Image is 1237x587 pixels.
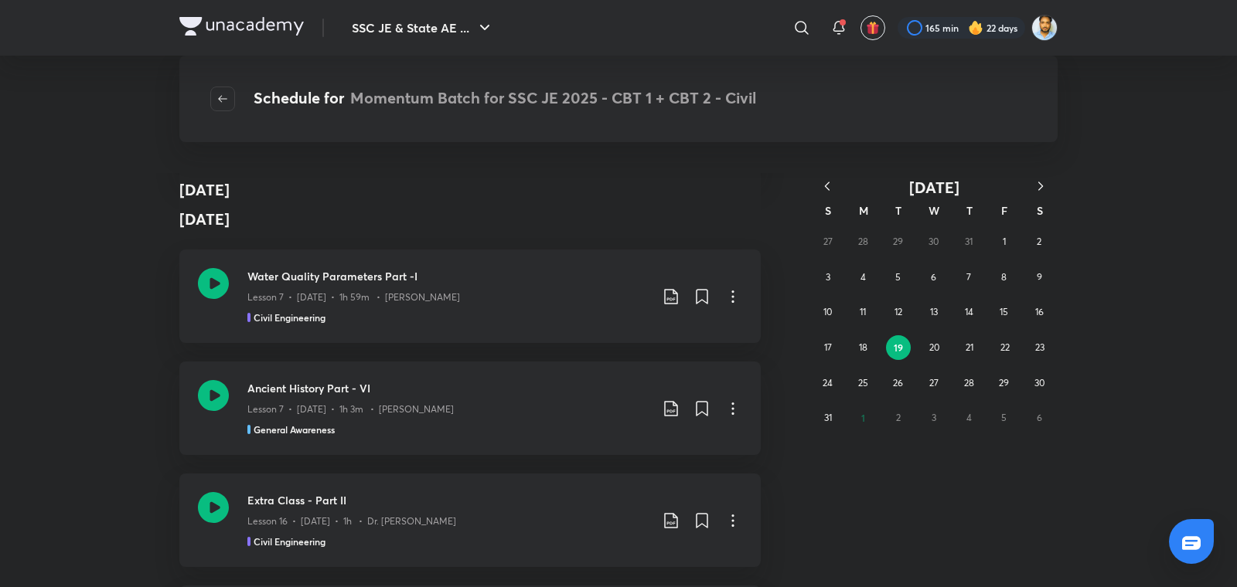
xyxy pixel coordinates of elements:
span: Momentum Batch for SSC JE 2025 - CBT 1 + CBT 2 - Civil [350,87,756,108]
a: Water Quality Parameters Part -ILesson 7 • [DATE] • 1h 59m • [PERSON_NAME]Civil Engineering [179,249,761,343]
abbr: August 1, 2025 [1003,236,1006,247]
img: Kunal Pradeep [1031,15,1058,41]
abbr: Wednesday [929,203,939,218]
button: August 27, 2025 [922,371,946,395]
a: Ancient History Part - VILesson 7 • [DATE] • 1h 3m • [PERSON_NAME]General Awareness [179,361,761,455]
h4: [DATE] [179,178,230,202]
abbr: Thursday [966,203,973,218]
button: August 26, 2025 [886,371,911,395]
p: Lesson 7 • [DATE] • 1h 59m • [PERSON_NAME] [247,290,460,304]
abbr: August 11, 2025 [860,306,866,317]
button: August 4, 2025 [850,265,875,290]
button: August 22, 2025 [993,335,1017,360]
abbr: August 20, 2025 [929,341,939,353]
abbr: August 7, 2025 [966,271,971,283]
button: August 19, 2025 [886,335,911,360]
p: Lesson 7 • [DATE] • 1h 3m • [PERSON_NAME] [247,402,454,416]
button: August 15, 2025 [992,300,1017,324]
abbr: August 17, 2025 [824,341,832,353]
button: August 29, 2025 [992,371,1017,395]
abbr: August 27, 2025 [929,377,939,389]
img: streak [968,20,983,36]
abbr: Monday [859,203,868,218]
h3: Extra Class - Part II [247,492,649,508]
abbr: August 3, 2025 [826,271,830,283]
abbr: August 4, 2025 [860,271,866,283]
abbr: August 24, 2025 [823,377,833,389]
abbr: Tuesday [895,203,901,218]
abbr: August 8, 2025 [1001,271,1007,283]
button: August 18, 2025 [850,335,875,360]
button: August 3, 2025 [816,265,840,290]
abbr: Saturday [1037,203,1043,218]
abbr: August 22, 2025 [1000,341,1010,353]
abbr: August 19, 2025 [894,341,903,354]
abbr: August 2, 2025 [1037,236,1041,247]
button: August 28, 2025 [956,371,981,395]
abbr: August 23, 2025 [1035,341,1044,353]
button: August 14, 2025 [956,300,981,324]
button: August 11, 2025 [850,300,875,324]
abbr: August 31, 2025 [824,412,832,423]
abbr: August 9, 2025 [1037,271,1042,283]
h5: General Awareness [254,422,335,436]
abbr: August 28, 2025 [964,377,974,389]
button: August 7, 2025 [956,265,981,290]
span: [DATE] [909,177,959,198]
abbr: August 10, 2025 [823,306,832,317]
button: August 6, 2025 [922,265,946,290]
button: August 5, 2025 [886,265,911,290]
abbr: August 16, 2025 [1035,306,1044,317]
h4: Schedule for [254,87,756,111]
button: [DATE] [844,178,1024,197]
button: SSC JE & State AE ... [342,12,503,43]
p: Lesson 16 • [DATE] • 1h • Dr. [PERSON_NAME] [247,514,456,528]
abbr: August 21, 2025 [966,341,973,353]
img: avatar [866,21,880,35]
img: Company Logo [179,17,304,36]
abbr: August 15, 2025 [1000,306,1008,317]
button: August 10, 2025 [816,300,840,324]
h5: Civil Engineering [254,310,325,324]
button: August 24, 2025 [816,371,840,395]
h4: [DATE] [179,195,761,243]
button: August 2, 2025 [1027,229,1051,254]
abbr: Sunday [825,203,831,218]
abbr: August 5, 2025 [895,271,901,283]
h5: Civil Engineering [254,534,325,548]
button: August 1, 2025 [992,229,1017,254]
abbr: August 25, 2025 [858,377,868,389]
button: August 13, 2025 [922,300,946,324]
button: August 17, 2025 [816,335,840,360]
button: August 16, 2025 [1027,300,1051,324]
abbr: August 14, 2025 [965,306,973,317]
h3: Water Quality Parameters Part -I [247,268,649,284]
abbr: August 30, 2025 [1034,377,1044,389]
button: August 23, 2025 [1027,335,1052,360]
abbr: August 29, 2025 [999,377,1009,389]
button: August 31, 2025 [816,405,840,430]
a: Company Logo [179,17,304,39]
abbr: August 18, 2025 [859,341,867,353]
button: August 25, 2025 [850,371,875,395]
button: August 8, 2025 [992,265,1017,290]
abbr: August 12, 2025 [895,306,902,317]
abbr: August 6, 2025 [931,271,936,283]
abbr: August 13, 2025 [930,306,938,317]
abbr: Friday [1001,203,1007,218]
h3: Ancient History Part - VI [247,380,649,396]
button: August 21, 2025 [957,335,982,360]
button: August 12, 2025 [886,300,911,324]
a: Extra Class - Part IILesson 16 • [DATE] • 1h • Dr. [PERSON_NAME]Civil Engineering [179,473,761,567]
button: August 20, 2025 [922,335,946,360]
abbr: August 26, 2025 [893,377,903,389]
button: avatar [860,15,885,40]
button: August 9, 2025 [1027,265,1051,290]
button: August 30, 2025 [1027,371,1051,395]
